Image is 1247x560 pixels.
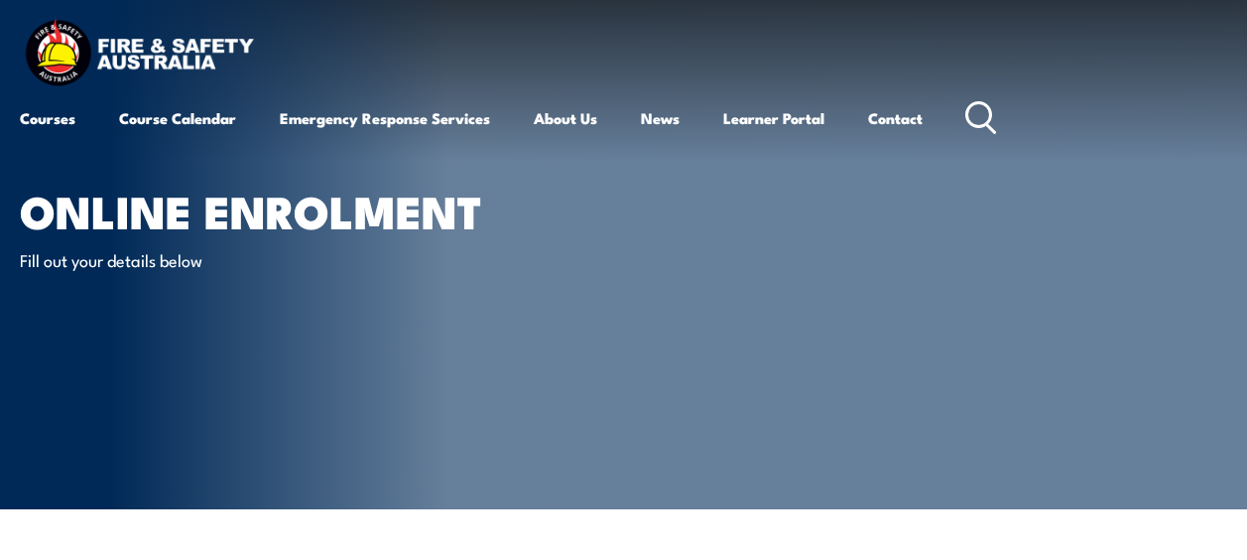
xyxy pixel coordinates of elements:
p: Fill out your details below [20,248,382,271]
a: Contact [868,94,923,142]
a: Learner Portal [723,94,824,142]
a: News [641,94,680,142]
a: Emergency Response Services [280,94,490,142]
a: Courses [20,94,75,142]
h1: Online Enrolment [20,191,510,229]
a: Course Calendar [119,94,236,142]
a: About Us [534,94,597,142]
